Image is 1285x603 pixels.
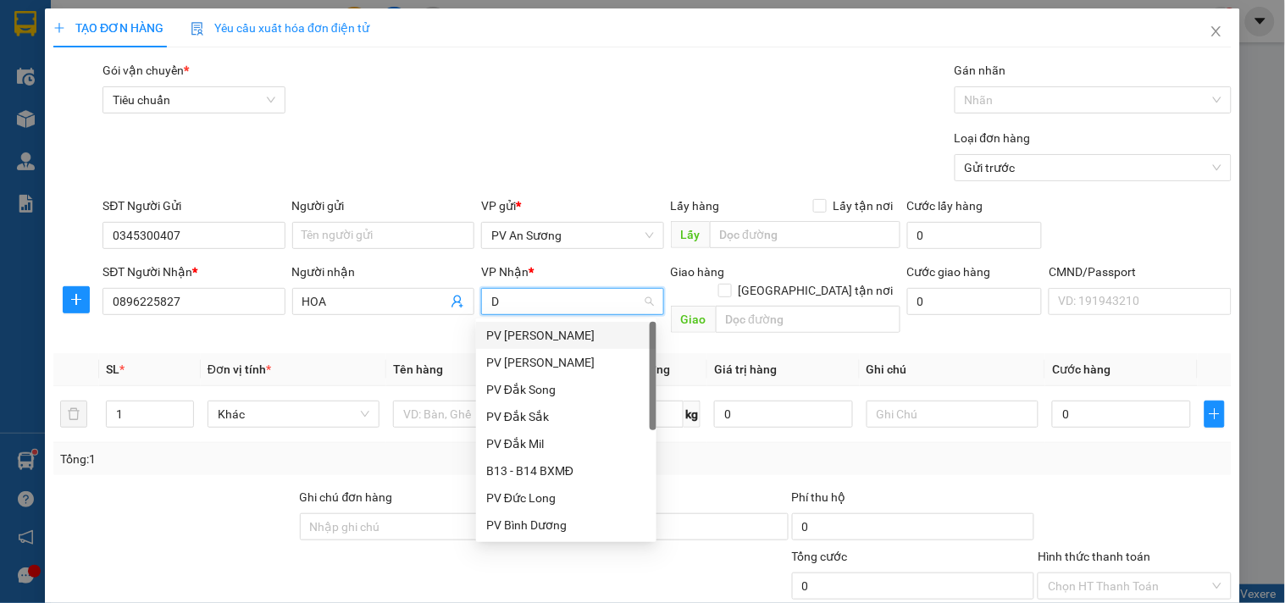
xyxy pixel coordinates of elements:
div: Người nhận [292,263,474,281]
span: Tên hàng [393,362,443,376]
button: delete [60,401,87,428]
span: PV An Sương [58,123,108,132]
span: Tổng cước [792,550,848,563]
div: PV Đắk Mil [486,434,646,453]
span: Nơi nhận: [130,118,157,142]
div: Tổng: 1 [60,450,497,468]
div: PV Đắk Song [486,380,646,399]
span: Gói vận chuyển [102,64,189,77]
span: 14:20:41 [DATE] [161,76,239,89]
img: logo [17,38,39,80]
span: [GEOGRAPHIC_DATA] tận nơi [732,281,900,300]
input: Ghi chú đơn hàng [300,513,543,540]
div: VP gửi [481,196,663,215]
div: PV Đắk Sắk [476,403,656,430]
label: Cước giao hàng [907,265,991,279]
span: AS09250063 [170,64,239,76]
div: Người gửi [292,196,474,215]
span: Cước hàng [1052,362,1111,376]
div: B13 - B14 BXMĐ [476,457,656,484]
div: CMND/Passport [1049,263,1231,281]
strong: BIÊN NHẬN GỬI HÀNG HOÁ [58,102,197,114]
div: Phí thu hộ [792,488,1035,513]
input: VD: Bàn, Ghế [393,401,565,428]
span: plus [64,293,89,307]
span: Tiêu chuẩn [113,87,274,113]
div: PV Bình Dương [486,516,646,534]
div: B13 - B14 BXMĐ [486,462,646,480]
button: plus [1205,401,1225,428]
div: PV Đức Long [476,484,656,512]
div: PV Đức Xuyên [476,322,656,349]
span: Khác [218,401,369,427]
span: Giá trị hàng [714,362,777,376]
label: Gán nhãn [955,64,1006,77]
span: user-add [451,295,464,308]
span: close [1210,25,1223,38]
div: PV [PERSON_NAME] [486,353,646,372]
span: Yêu cầu xuất hóa đơn điện tử [191,21,369,35]
span: kg [684,401,701,428]
span: Đơn vị tính [208,362,271,376]
span: VP Nhận [481,265,529,279]
input: Ghi Chú [867,401,1039,428]
div: PV Nam Đong [476,349,656,376]
div: SĐT Người Nhận [102,263,285,281]
span: Nơi gửi: [17,118,35,142]
div: PV Đắk Song [476,376,656,403]
input: Dọc đường [710,221,900,248]
label: Ghi chú đơn hàng [300,490,393,504]
span: PV [PERSON_NAME] [170,119,235,137]
span: Gửi trước [965,155,1221,180]
label: Hình thức thanh toán [1038,550,1150,563]
span: Lấy hàng [671,199,720,213]
span: plus [1205,407,1224,421]
input: Cước giao hàng [907,288,1043,315]
th: Ghi chú [860,353,1045,386]
input: Dọc đường [716,306,900,333]
img: icon [191,22,204,36]
button: Close [1193,8,1240,56]
div: PV [PERSON_NAME] [486,326,646,345]
div: PV Bình Dương [476,512,656,539]
input: Cước lấy hàng [907,222,1043,249]
span: plus [53,22,65,34]
span: Lấy tận nơi [827,196,900,215]
div: PV Đức Long [486,489,646,507]
div: PV Đắk Mil [476,430,656,457]
span: Lấy [671,221,710,248]
strong: CÔNG TY TNHH [GEOGRAPHIC_DATA] 214 QL13 - P.26 - Q.BÌNH THẠNH - TP HCM 1900888606 [44,27,137,91]
label: Cước lấy hàng [907,199,983,213]
span: TẠO ĐƠN HÀNG [53,21,163,35]
div: SĐT Người Gửi [102,196,285,215]
button: plus [63,286,90,313]
span: PV An Sương [491,223,653,248]
span: SL [106,362,119,376]
input: 0 [714,401,853,428]
label: Loại đơn hàng [955,131,1031,145]
span: Giao [671,306,716,333]
div: PV Đắk Sắk [486,407,646,426]
span: Giao hàng [671,265,725,279]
